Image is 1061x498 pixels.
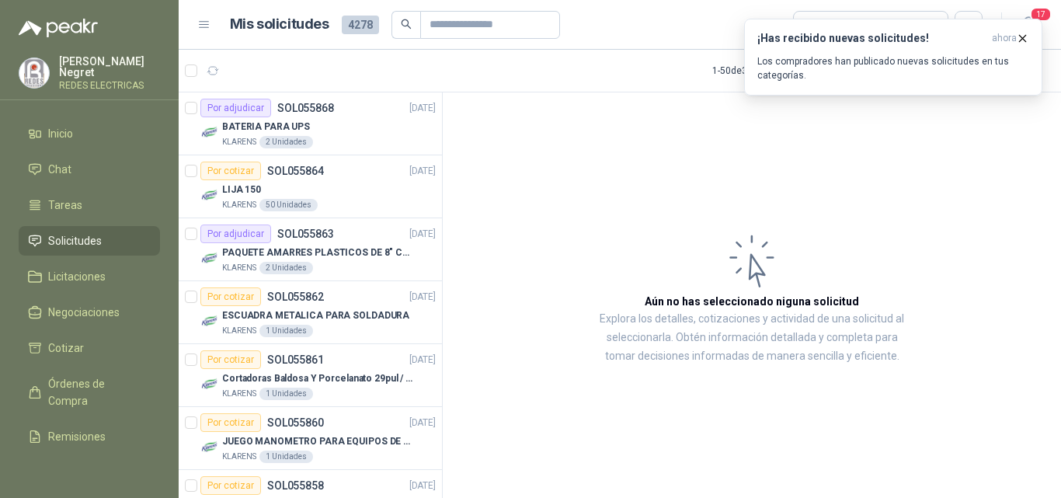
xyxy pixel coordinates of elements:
p: KLARENS [222,262,256,274]
p: KLARENS [222,388,256,400]
p: KLARENS [222,451,256,463]
p: [DATE] [409,416,436,430]
img: Company Logo [200,375,219,394]
div: Por cotizar [200,287,261,306]
p: SOL055862 [267,291,324,302]
p: KLARENS [222,136,256,148]
div: Por adjudicar [200,225,271,243]
a: Licitaciones [19,262,160,291]
div: 1 Unidades [259,388,313,400]
h1: Mis solicitudes [230,13,329,36]
div: 2 Unidades [259,136,313,148]
img: Logo peakr [19,19,98,37]
a: Por cotizarSOL055860[DATE] Company LogoJUEGO MANOMETRO PARA EQUIPOS DE ARGON Y OXICORTE [PERSON_N... [179,407,442,470]
img: Company Logo [200,124,219,142]
div: Por cotizar [200,350,261,369]
a: Por cotizarSOL055862[DATE] Company LogoESCUADRA METALICA PARA SOLDADURAKLARENS1 Unidades [179,281,442,344]
a: Remisiones [19,422,160,451]
p: SOL055858 [267,480,324,491]
div: Por cotizar [200,413,261,432]
p: KLARENS [222,199,256,211]
div: Por cotizar [200,476,261,495]
img: Company Logo [200,312,219,331]
p: [DATE] [409,290,436,305]
a: Negociaciones [19,298,160,327]
span: Órdenes de Compra [48,375,145,409]
a: Cotizar [19,333,160,363]
a: Por adjudicarSOL055868[DATE] Company LogoBATERIA PARA UPSKLARENS2 Unidades [179,92,442,155]
span: 4278 [342,16,379,34]
a: Configuración [19,458,160,487]
img: Company Logo [200,249,219,268]
p: SOL055868 [277,103,334,113]
div: Todas [803,16,836,33]
div: Por adjudicar [200,99,271,117]
div: Por cotizar [200,162,261,180]
p: SOL055860 [267,417,324,428]
a: Por adjudicarSOL055863[DATE] Company LogoPAQUETE AMARRES PLASTICOS DE 8" COLOR NEGROKLARENS2 Unid... [179,218,442,281]
h3: ¡Has recibido nuevas solicitudes! [757,32,986,45]
span: ahora [992,32,1017,45]
span: Cotizar [48,340,84,357]
div: 1 - 50 de 3657 [712,58,813,83]
p: SOL055864 [267,165,324,176]
p: [PERSON_NAME] Negret [59,56,160,78]
span: Remisiones [48,428,106,445]
span: Licitaciones [48,268,106,285]
p: SOL055861 [267,354,324,365]
img: Company Logo [200,186,219,205]
span: Inicio [48,125,73,142]
a: Por cotizarSOL055861[DATE] Company LogoCortadoras Baldosa Y Porcelanato 29pul / 74cm - Truper 158... [179,344,442,407]
p: BATERIA PARA UPS [222,120,310,134]
a: Inicio [19,119,160,148]
span: Tareas [48,197,82,214]
p: LIJA 150 [222,183,261,197]
a: Por cotizarSOL055864[DATE] Company LogoLIJA 150KLARENS50 Unidades [179,155,442,218]
p: Cortadoras Baldosa Y Porcelanato 29pul / 74cm - Truper 15827 [222,371,416,386]
button: 17 [1014,11,1042,39]
p: [DATE] [409,164,436,179]
p: [DATE] [409,479,436,493]
a: Solicitudes [19,226,160,256]
img: Company Logo [200,438,219,457]
h3: Aún no has seleccionado niguna solicitud [645,293,859,310]
span: search [401,19,412,30]
div: 1 Unidades [259,451,313,463]
span: Solicitudes [48,232,102,249]
p: JUEGO MANOMETRO PARA EQUIPOS DE ARGON Y OXICORTE [PERSON_NAME] [222,434,416,449]
p: [DATE] [409,353,436,367]
div: 2 Unidades [259,262,313,274]
img: Company Logo [19,58,49,88]
a: Órdenes de Compra [19,369,160,416]
p: SOL055863 [277,228,334,239]
p: PAQUETE AMARRES PLASTICOS DE 8" COLOR NEGRO [222,246,416,260]
span: Chat [48,161,71,178]
p: Los compradores han publicado nuevas solicitudes en tus categorías. [757,54,1029,82]
span: 17 [1030,7,1052,22]
p: REDES ELECTRICAS [59,81,160,90]
a: Tareas [19,190,160,220]
p: [DATE] [409,227,436,242]
p: ESCUADRA METALICA PARA SOLDADURA [222,308,409,323]
p: [DATE] [409,101,436,116]
span: Negociaciones [48,304,120,321]
div: 1 Unidades [259,325,313,337]
div: 50 Unidades [259,199,318,211]
a: Chat [19,155,160,184]
p: KLARENS [222,325,256,337]
button: ¡Has recibido nuevas solicitudes!ahora Los compradores han publicado nuevas solicitudes en tus ca... [744,19,1042,96]
p: Explora los detalles, cotizaciones y actividad de una solicitud al seleccionarla. Obtén informaci... [598,310,906,366]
